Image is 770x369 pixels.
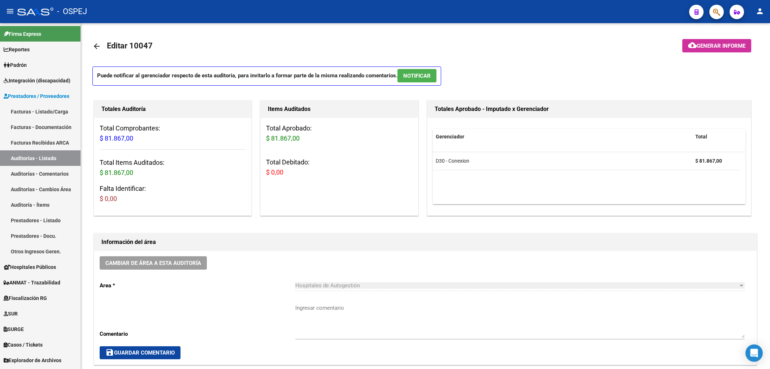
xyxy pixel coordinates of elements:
button: Guardar Comentario [100,346,180,359]
datatable-header-cell: Total [692,129,739,145]
h3: Total Comprobantes: [100,123,246,143]
span: Prestadores / Proveedores [4,92,69,100]
span: $ 81.867,00 [100,134,133,142]
span: Padrón [4,61,27,69]
p: Comentario [100,330,295,338]
span: D30 - Conexion [436,158,469,164]
span: Hospitales de Autogestión [295,282,360,289]
h3: Falta Identificar: [100,184,246,204]
span: Firma Express [4,30,41,38]
span: $ 0,00 [100,195,117,202]
strong: $ 81.867,00 [695,158,722,164]
h1: Información del área [101,236,749,248]
span: Explorador de Archivos [4,356,61,364]
mat-icon: menu [6,7,14,16]
h1: Items Auditados [268,103,410,115]
span: NOTIFICAR [403,73,431,79]
span: Casos / Tickets [4,341,43,349]
span: SURGE [4,325,24,333]
mat-icon: person [756,7,764,16]
span: ANMAT - Trazabilidad [4,279,60,287]
span: Generar informe [697,43,745,49]
mat-icon: arrow_back [92,42,101,51]
h3: Total Aprobado: [266,123,412,143]
span: Integración (discapacidad) [4,77,70,85]
button: NOTIFICAR [397,69,436,82]
span: SUR [4,310,18,318]
span: Hospitales Públicos [4,263,56,271]
mat-icon: cloud_download [688,41,697,50]
span: $ 0,00 [266,168,283,176]
button: Cambiar de área a esta auditoría [100,256,207,270]
h3: Total Items Auditados: [100,158,246,178]
p: Area * [100,282,295,289]
mat-icon: save [105,348,114,357]
div: Open Intercom Messenger [745,344,763,362]
span: Fiscalización RG [4,294,47,302]
span: Reportes [4,46,30,53]
span: - OSPEJ [57,4,87,20]
button: Generar informe [682,39,751,52]
span: $ 81.867,00 [100,169,133,176]
span: Editar 10047 [107,41,153,50]
span: Total [695,134,707,140]
span: Cambiar de área a esta auditoría [105,260,201,266]
span: Gerenciador [436,134,464,140]
span: Guardar Comentario [105,349,175,356]
h1: Totales Aprobado - Imputado x Gerenciador [435,103,744,115]
p: Puede notificar al gerenciador respecto de esta auditoria, para invitarlo a formar parte de la mi... [92,66,441,86]
h3: Total Debitado: [266,157,412,177]
span: $ 81.867,00 [266,134,300,142]
h1: Totales Auditoría [101,103,244,115]
datatable-header-cell: Gerenciador [433,129,692,145]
